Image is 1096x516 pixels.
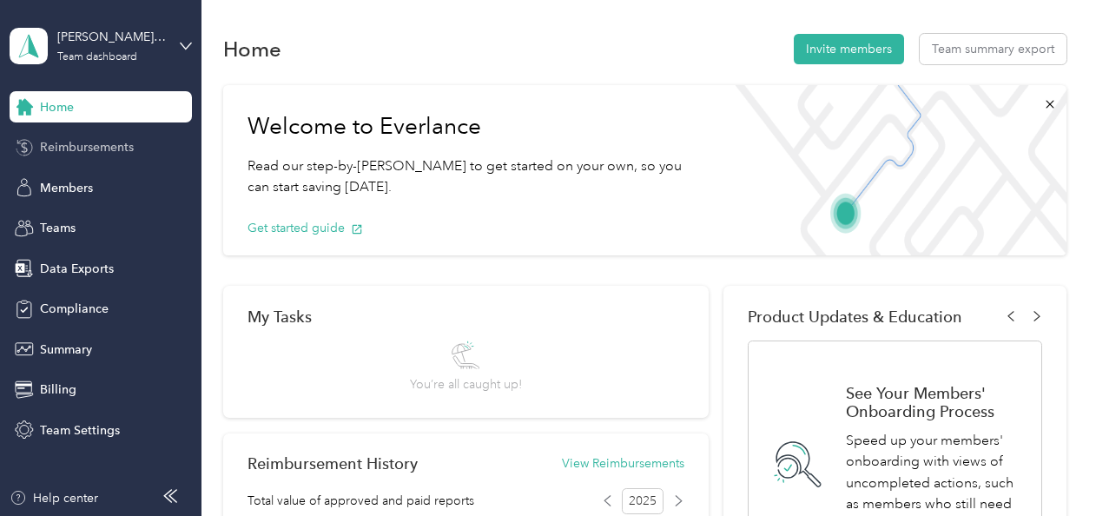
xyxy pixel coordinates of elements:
img: Welcome to everlance [722,85,1066,255]
div: My Tasks [248,308,684,326]
span: Members [40,179,93,197]
span: Team Settings [40,421,120,440]
button: Team summary export [920,34,1066,64]
span: Data Exports [40,260,114,278]
span: Teams [40,219,76,237]
h2: Reimbursement History [248,454,418,473]
h1: Home [223,40,281,58]
span: Reimbursements [40,138,134,156]
button: Get started guide [248,219,363,237]
iframe: Everlance-gr Chat Button Frame [999,419,1096,516]
h1: See Your Members' Onboarding Process [846,384,1022,420]
h1: Welcome to Everlance [248,113,697,141]
span: Total value of approved and paid reports [248,492,474,510]
span: Home [40,98,74,116]
span: Summary [40,341,92,359]
div: Team dashboard [57,52,137,63]
p: Read our step-by-[PERSON_NAME] to get started on your own, so you can start saving [DATE]. [248,155,697,198]
button: Help center [10,489,98,507]
button: View Reimbursements [562,454,684,473]
span: Product Updates & Education [748,308,962,326]
div: [PERSON_NAME] GROUP LLC [57,28,166,46]
span: Billing [40,380,76,399]
span: Compliance [40,300,109,318]
span: 2025 [622,488,664,514]
span: You’re all caught up! [410,375,522,394]
button: Invite members [794,34,904,64]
